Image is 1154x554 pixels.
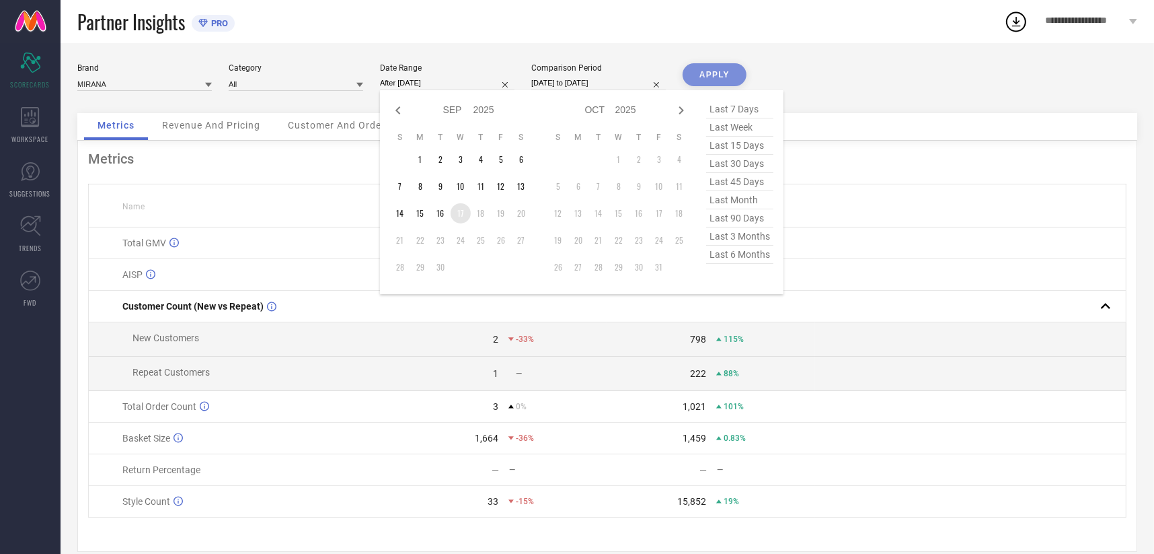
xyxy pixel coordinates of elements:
td: Sat Oct 11 2025 [669,176,689,197]
td: Thu Sep 04 2025 [471,149,491,170]
div: Next month [673,102,689,118]
td: Thu Sep 18 2025 [471,203,491,223]
div: Open download list [1004,9,1028,34]
div: 2 [493,334,498,345]
th: Friday [491,132,511,143]
td: Sat Sep 06 2025 [511,149,531,170]
td: Mon Oct 27 2025 [568,257,588,277]
span: 0.83% [724,434,746,443]
td: Sun Sep 14 2025 [390,203,410,223]
th: Saturday [669,132,689,143]
td: Sat Oct 18 2025 [669,203,689,223]
th: Monday [568,132,588,143]
td: Mon Sep 29 2025 [410,257,430,277]
td: Fri Oct 24 2025 [649,230,669,250]
span: last month [706,191,773,209]
td: Mon Oct 13 2025 [568,203,588,223]
td: Tue Sep 16 2025 [430,203,451,223]
td: Tue Oct 21 2025 [588,230,609,250]
span: -15% [516,497,534,506]
th: Friday [649,132,669,143]
span: Customer And Orders [288,120,391,131]
div: Previous month [390,102,406,118]
span: last 90 days [706,209,773,228]
td: Mon Sep 01 2025 [410,149,430,170]
span: — [516,369,522,378]
td: Mon Sep 08 2025 [410,176,430,197]
div: 33 [488,496,498,507]
span: Partner Insights [77,8,185,36]
span: 115% [724,335,744,344]
div: — [509,465,607,475]
th: Monday [410,132,430,143]
span: WORKSPACE [12,134,49,144]
div: Brand [77,63,212,73]
span: last 3 months [706,228,773,246]
td: Fri Sep 19 2025 [491,203,511,223]
td: Wed Oct 29 2025 [609,257,629,277]
td: Tue Oct 14 2025 [588,203,609,223]
td: Wed Sep 17 2025 [451,203,471,223]
span: last week [706,118,773,137]
td: Wed Oct 01 2025 [609,149,629,170]
div: — [717,465,814,475]
span: TRENDS [19,243,42,253]
td: Thu Sep 25 2025 [471,230,491,250]
td: Sat Sep 20 2025 [511,203,531,223]
div: 3 [493,401,498,412]
div: 1,664 [475,433,498,444]
span: last 6 months [706,246,773,264]
td: Tue Sep 23 2025 [430,230,451,250]
div: — [492,464,499,475]
td: Wed Sep 03 2025 [451,149,471,170]
td: Sun Oct 26 2025 [548,257,568,277]
td: Fri Oct 17 2025 [649,203,669,223]
div: Date Range [380,63,514,73]
th: Thursday [471,132,491,143]
td: Thu Sep 11 2025 [471,176,491,197]
span: last 30 days [706,155,773,173]
span: 0% [516,402,527,411]
div: 1,021 [683,401,706,412]
span: Revenue And Pricing [162,120,260,131]
div: 798 [690,334,706,345]
td: Fri Sep 12 2025 [491,176,511,197]
td: Tue Sep 02 2025 [430,149,451,170]
td: Thu Oct 02 2025 [629,149,649,170]
td: Wed Oct 08 2025 [609,176,629,197]
span: FWD [24,298,37,308]
td: Mon Sep 22 2025 [410,230,430,250]
span: AISP [122,269,143,280]
td: Mon Sep 15 2025 [410,203,430,223]
td: Sat Oct 25 2025 [669,230,689,250]
th: Tuesday [430,132,451,143]
div: Category [229,63,363,73]
td: Mon Oct 06 2025 [568,176,588,197]
td: Tue Sep 30 2025 [430,257,451,277]
div: — [699,464,707,475]
td: Tue Oct 28 2025 [588,257,609,277]
td: Sun Oct 12 2025 [548,203,568,223]
div: 1 [493,368,498,379]
th: Wednesday [451,132,471,143]
td: Fri Oct 10 2025 [649,176,669,197]
span: New Customers [132,333,199,343]
td: Mon Oct 20 2025 [568,230,588,250]
span: SCORECARDS [11,79,50,90]
th: Wednesday [609,132,629,143]
span: last 15 days [706,137,773,155]
span: Total GMV [122,238,166,248]
span: Style Count [122,496,170,507]
span: Return Percentage [122,464,200,475]
td: Sat Sep 27 2025 [511,230,531,250]
span: 101% [724,402,744,411]
td: Thu Oct 16 2025 [629,203,649,223]
span: SUGGESTIONS [10,188,51,199]
span: -33% [516,335,534,344]
td: Fri Oct 03 2025 [649,149,669,170]
span: 19% [724,497,739,506]
span: Customer Count (New vs Repeat) [122,301,264,312]
input: Select comparison period [531,76,666,90]
th: Tuesday [588,132,609,143]
div: 15,852 [677,496,706,507]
